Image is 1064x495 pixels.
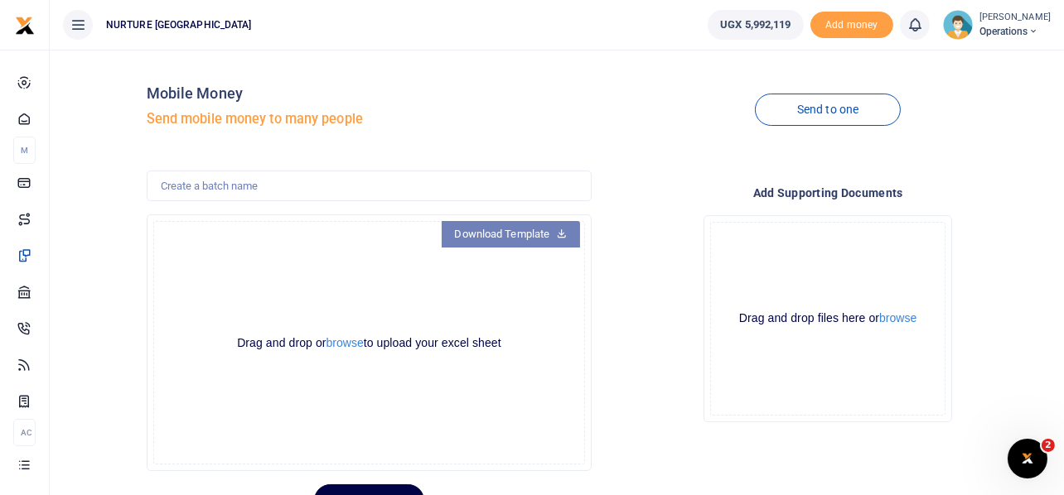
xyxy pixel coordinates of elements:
[720,17,791,33] span: UGX 5,992,119
[711,310,945,326] div: Drag and drop files here or
[879,312,916,324] button: browse
[979,11,1051,25] small: [PERSON_NAME]
[605,184,1051,202] h4: Add supporting Documents
[708,10,803,40] a: UGX 5,992,119
[147,171,592,202] input: Create a batch name
[943,10,973,40] img: profile-user
[99,17,259,32] span: NURTURE [GEOGRAPHIC_DATA]
[147,84,592,103] h4: Mobile Money
[755,94,901,126] a: Send to one
[326,337,364,348] button: browse
[154,335,585,351] div: Drag and drop or to upload your excel sheet
[147,214,592,471] div: File Uploader
[442,221,581,247] a: Download Template
[15,16,35,36] img: logo-small
[15,18,35,31] a: logo-small logo-large logo-large
[147,111,592,127] h5: Send mobile money to many people
[810,12,893,39] li: Toup your wallet
[1042,439,1055,452] span: 2
[979,24,1051,39] span: Operations
[943,10,1051,40] a: profile-user [PERSON_NAME] Operations
[701,10,810,40] li: Wallet ballance
[810,12,893,39] span: Add money
[13,419,36,446] li: Ac
[13,137,36,164] li: M
[1008,439,1047,478] iframe: Intercom live chat
[704,215,952,422] div: File Uploader
[810,17,893,30] a: Add money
